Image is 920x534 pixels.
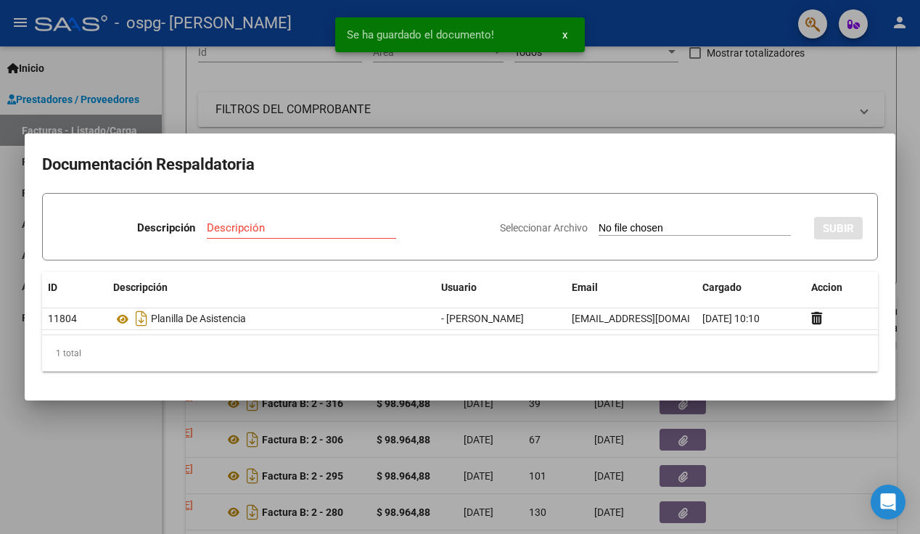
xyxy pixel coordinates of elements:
span: x [562,28,567,41]
span: Seleccionar Archivo [500,222,588,234]
datatable-header-cell: ID [42,272,107,303]
datatable-header-cell: Descripción [107,272,435,303]
span: SUBIR [823,222,854,235]
datatable-header-cell: Cargado [697,272,805,303]
h2: Documentación Respaldatoria [42,151,878,178]
span: Usuario [441,282,477,293]
span: ID [48,282,57,293]
button: x [551,22,579,48]
datatable-header-cell: Accion [805,272,878,303]
span: Descripción [113,282,168,293]
datatable-header-cell: Usuario [435,272,566,303]
div: Planilla De Asistencia [113,307,430,330]
div: 1 total [42,335,878,371]
span: Email [572,282,598,293]
span: - [PERSON_NAME] [441,313,524,324]
div: Open Intercom Messenger [871,485,905,519]
span: Cargado [702,282,742,293]
datatable-header-cell: Email [566,272,697,303]
i: Descargar documento [132,307,151,330]
span: Se ha guardado el documento! [347,28,494,42]
button: SUBIR [814,217,863,239]
span: Accion [811,282,842,293]
span: [DATE] 10:10 [702,313,760,324]
p: Descripción [137,220,195,237]
span: [EMAIL_ADDRESS][DOMAIN_NAME] [572,313,733,324]
span: 11804 [48,313,77,324]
